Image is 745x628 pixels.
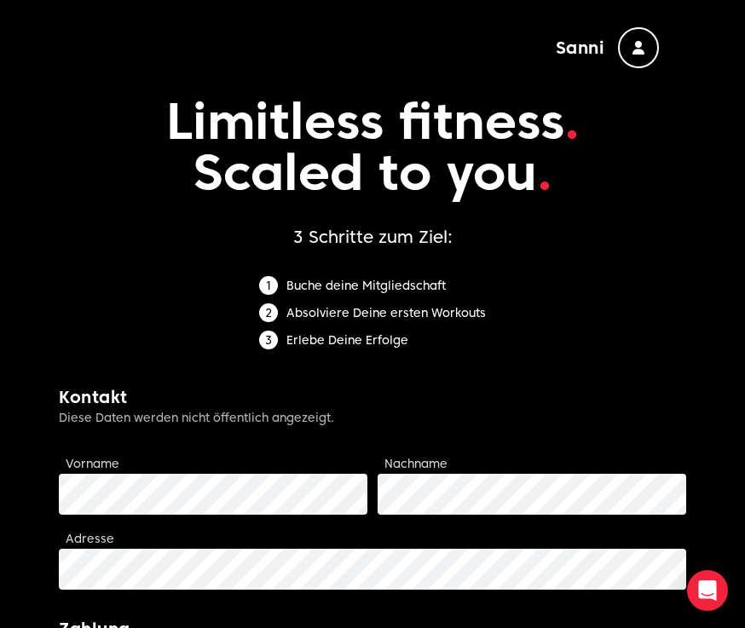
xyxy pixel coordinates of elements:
span: Sanni [556,36,605,60]
label: Nachname [384,457,448,470]
li: Absolviere Deine ersten Workouts [259,303,486,322]
p: Limitless fitness Scaled to you [59,68,686,225]
span: . [564,89,580,152]
label: Adresse [66,532,114,545]
button: Sanni [556,27,660,68]
div: Open Intercom Messenger [687,570,728,611]
h2: Kontakt [59,385,686,409]
h1: 3 Schritte zum Ziel: [59,225,686,249]
p: Diese Daten werden nicht öffentlich angezeigt. [59,409,686,426]
li: Buche deine Mitgliedschaft [259,276,486,295]
li: Erlebe Deine Erfolge [259,331,486,349]
span: . [537,141,552,203]
label: Vorname [66,457,119,470]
